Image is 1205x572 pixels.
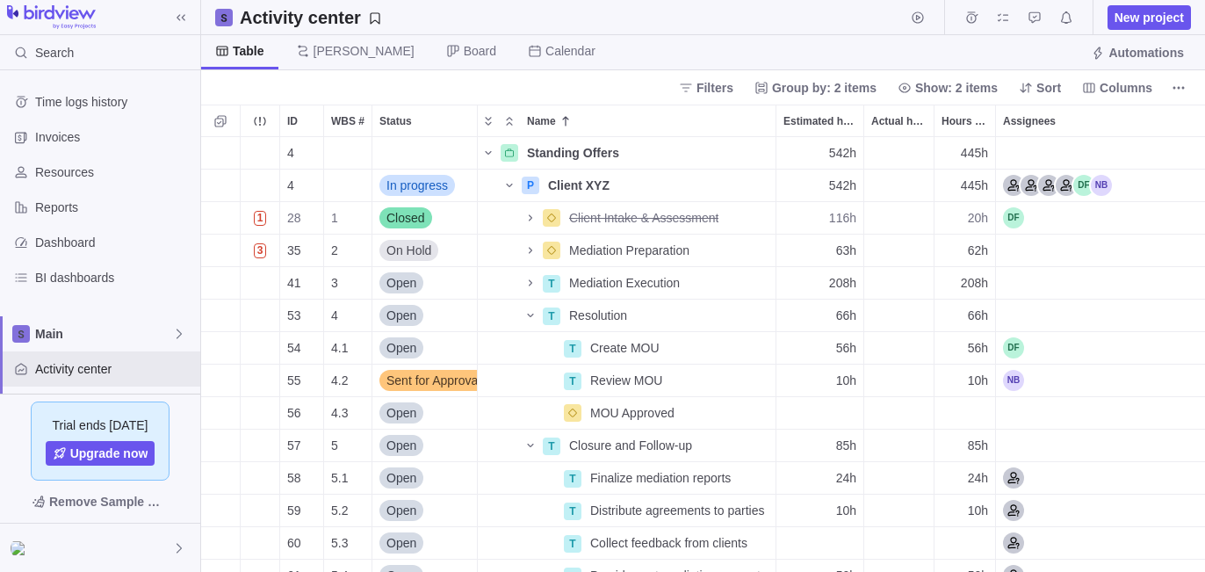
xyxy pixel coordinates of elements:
span: 41 [287,274,301,292]
span: 208h [829,274,856,292]
div: Actual hours (timelogs) [864,235,934,267]
div: Create MOU [583,332,776,364]
div: Status [372,137,478,170]
div: Name [478,365,776,397]
div: WBS # [324,365,372,397]
div: WBS # [324,430,372,462]
span: Group by: 2 items [772,79,877,97]
div: Client XYZ [541,170,776,201]
span: 53 [287,307,301,324]
span: Collapse [499,109,520,134]
div: 4 [280,137,323,169]
div: ID [280,495,324,527]
div: WBS # [324,235,372,267]
div: WBS # [324,202,372,235]
span: BI dashboards [35,269,193,286]
div: WBS # [324,170,372,202]
div: Hours left [934,527,996,560]
a: Upgrade now [46,441,155,466]
div: Actual hours (timelogs) [864,137,934,170]
div: Standing Offers [520,137,776,169]
span: 542h [829,177,856,194]
span: Search [35,44,74,62]
div: Closed [372,202,477,234]
iframe: Intercom live chat [1145,512,1187,554]
div: 1 [324,202,372,234]
span: Sort [1012,76,1068,100]
div: Actual hours (timelogs) [864,365,934,397]
div: 56 [280,397,323,429]
div: Name [478,300,776,332]
div: T [564,373,581,390]
span: Number of activities at risk [247,206,274,230]
div: ID [280,430,324,462]
span: 4 [287,177,294,194]
div: 10h [934,365,995,396]
span: 1 [331,209,338,227]
div: Status [372,235,478,267]
div: 54 [280,332,323,364]
div: Certified Trainer [1003,175,1024,196]
div: Name [478,267,776,300]
div: Mediation Execution [562,267,776,299]
div: 41 [280,267,323,299]
span: Activity center [35,360,193,378]
span: Time logs history [35,93,193,111]
div: 4 [324,300,372,331]
div: David Falk [1073,175,1094,196]
div: ID [280,202,324,235]
span: 54 [287,339,301,357]
div: Name [478,495,776,527]
div: Actual hours (timelogs) [864,332,934,365]
span: 35 [287,242,301,259]
div: 4.2 [324,365,372,396]
div: 542h [776,170,863,201]
div: Hours left [934,495,996,527]
div: Estimated hours [776,332,864,365]
span: Resources [35,163,193,181]
div: Name [478,332,776,365]
div: Client Intake & Assessment [562,202,776,234]
div: Name [478,430,776,462]
span: Automations [1084,40,1191,65]
div: On Hold [372,235,477,266]
span: More actions [1166,76,1191,100]
div: Status [372,430,478,462]
div: T [543,308,560,325]
span: Notifications [1054,5,1079,30]
span: 3 [254,243,267,258]
div: 3 [324,267,372,299]
div: Hours left [934,430,996,462]
div: ID [280,527,324,560]
span: 20h [968,209,988,227]
span: Table [233,42,264,60]
div: ID [280,170,324,202]
div: ID [280,365,324,397]
span: Closed [386,209,425,227]
span: [PERSON_NAME] [314,42,415,60]
div: WBS # [324,137,372,170]
span: Remove Sample Data [49,491,169,512]
div: 66h [934,300,995,331]
span: Automations [1108,44,1184,62]
div: Trouble indication [241,235,280,267]
div: 20h [934,202,995,234]
div: Status [372,202,478,235]
a: Notifications [1054,13,1079,27]
div: Status [372,300,478,332]
span: Client XYZ [548,177,610,194]
div: Trouble indication [241,137,280,170]
div: 56h [934,332,995,364]
div: 28 [280,202,323,234]
span: Dashboard [35,234,193,251]
div: T [564,535,581,553]
div: Status [372,527,478,560]
span: 4.2 [331,372,348,389]
span: 4.1 [331,339,348,357]
div: Status [372,267,478,300]
span: Estimated hours [783,112,856,130]
span: 56h [968,339,988,357]
div: Resolution [562,300,776,331]
div: 66h [776,300,863,331]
